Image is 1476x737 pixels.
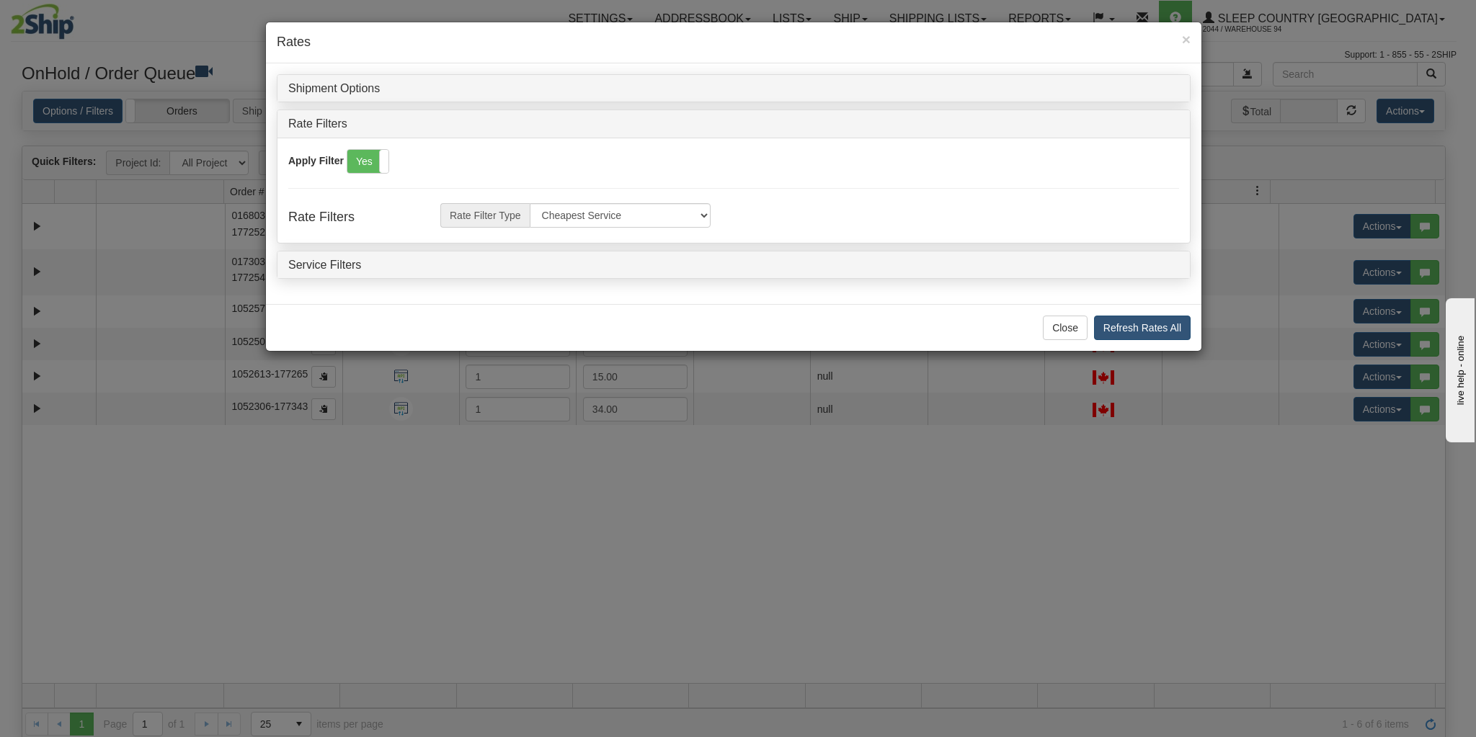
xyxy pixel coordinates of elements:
h4: Rate Filters [288,210,419,225]
button: Close [1043,316,1088,340]
span: Rate Filter Type [440,203,530,228]
span: × [1182,31,1191,48]
iframe: chat widget [1443,295,1475,442]
button: Close [1182,32,1191,47]
button: Refresh Rates All [1094,316,1191,340]
a: Rate Filters [288,117,347,130]
label: Apply Filter [288,153,344,168]
a: Shipment Options [288,82,380,94]
label: Yes [347,150,388,173]
div: live help - online [11,12,133,23]
h4: Rates [277,33,1191,52]
a: Service Filters [288,259,361,271]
